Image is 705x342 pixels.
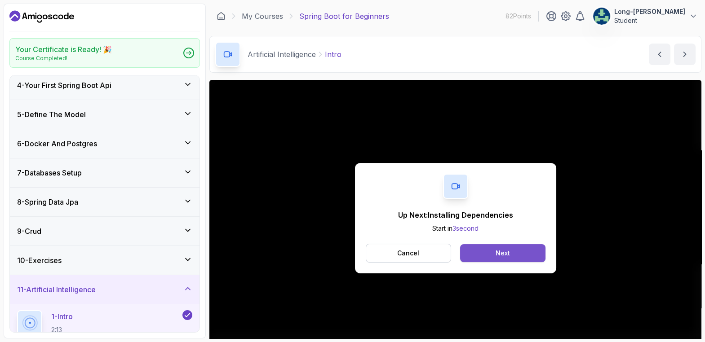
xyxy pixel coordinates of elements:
button: user profile imageLong-[PERSON_NAME]Student [593,7,698,25]
p: 1 - Intro [51,311,73,322]
h3: 8 - Spring Data Jpa [17,197,78,207]
button: 9-Crud [10,217,200,246]
button: 10-Exercises [10,246,200,275]
a: Dashboard [9,9,74,24]
button: next content [674,44,696,65]
h3: 11 - Artificial Intelligence [17,284,96,295]
p: Student [614,16,685,25]
button: 8-Spring Data Jpa [10,188,200,216]
a: Your Certificate is Ready! 🎉Course Completed! [9,38,200,68]
p: 82 Points [505,12,531,21]
p: Spring Boot for Beginners [299,11,389,22]
button: previous content [649,44,670,65]
button: Next [460,244,545,262]
div: Next [496,249,510,258]
button: 1-Intro2:13 [17,310,192,335]
h3: 7 - Databases Setup [17,167,82,178]
p: Start in [398,224,513,233]
h3: 6 - Docker And Postgres [17,138,97,149]
a: My Courses [242,11,283,22]
a: Dashboard [217,12,226,21]
button: 11-Artificial Intelligence [10,275,200,304]
h3: 10 - Exercises [17,255,62,266]
button: Cancel [366,244,452,263]
p: Long-[PERSON_NAME] [614,7,685,16]
h3: 4 - Your First Spring Boot Api [17,80,111,91]
p: Artificial Intelligence [248,49,316,60]
button: 5-Define The Model [10,100,200,129]
p: Cancel [397,249,419,258]
button: 4-Your First Spring Boot Api [10,71,200,100]
img: user profile image [593,8,610,25]
p: 2:13 [51,325,73,334]
p: Up Next: Installing Dependencies [398,210,513,220]
span: 3 second [452,224,479,232]
h3: 5 - Define The Model [17,109,86,120]
button: 7-Databases Setup [10,158,200,187]
p: Course Completed! [15,55,112,62]
h2: Your Certificate is Ready! 🎉 [15,44,112,55]
button: 6-Docker And Postgres [10,129,200,158]
h3: 9 - Crud [17,226,41,237]
p: Intro [325,49,341,60]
